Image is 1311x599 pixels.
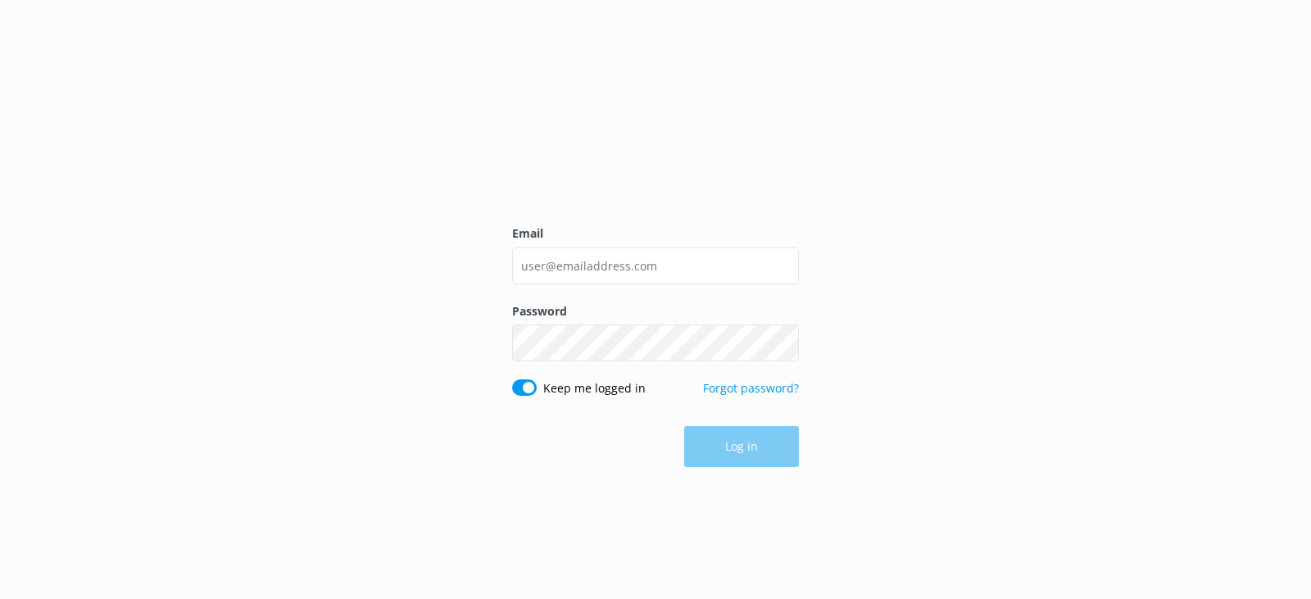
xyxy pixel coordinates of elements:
[512,302,799,320] label: Password
[543,379,646,397] label: Keep me logged in
[766,327,799,360] button: Show password
[512,247,799,284] input: user@emailaddress.com
[703,380,799,396] a: Forgot password?
[512,225,799,243] label: Email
